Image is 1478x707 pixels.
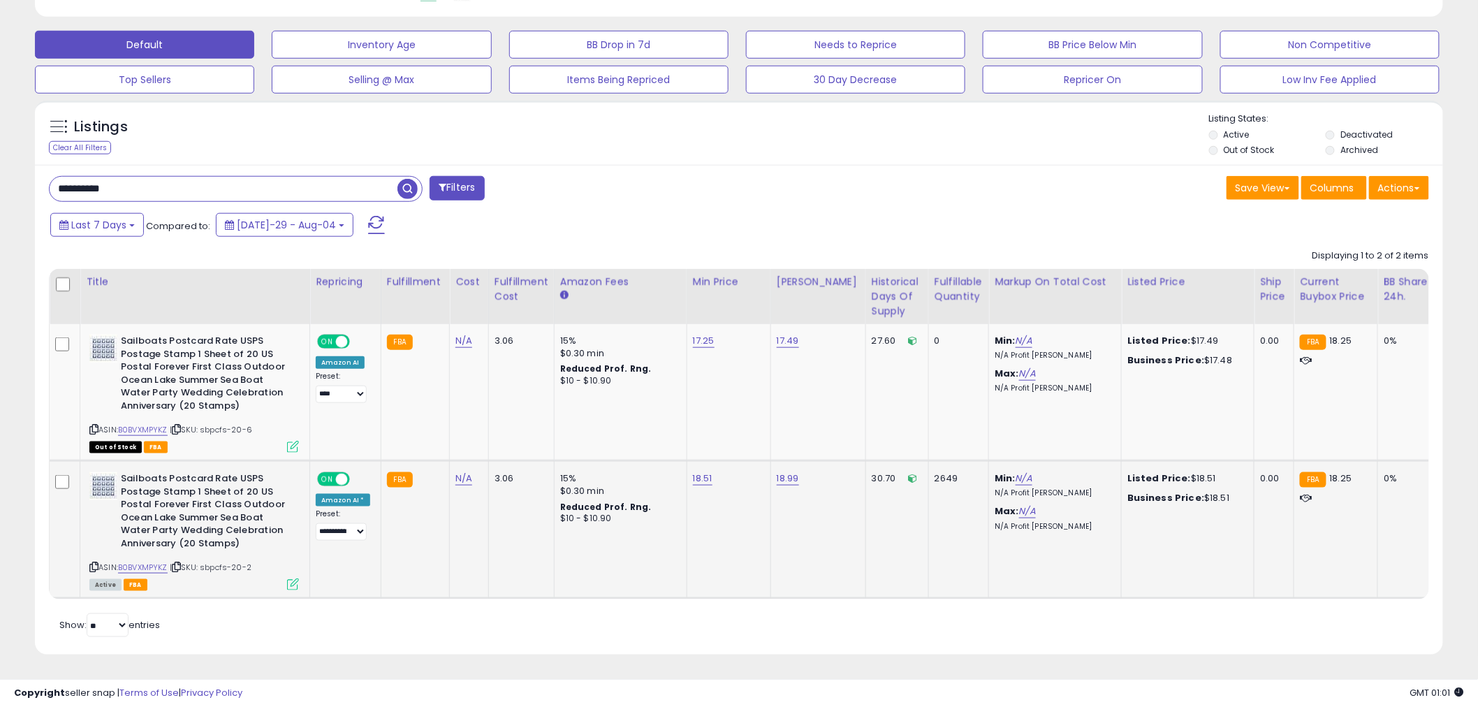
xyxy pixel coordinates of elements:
a: N/A [455,472,472,486]
div: $18.51 [1127,472,1243,485]
a: 18.99 [777,472,799,486]
b: Reduced Prof. Rng. [560,363,652,374]
img: 51FQBCMEx3L._SL40_.jpg [89,472,117,500]
span: Show: entries [59,618,160,632]
button: 30 Day Decrease [746,66,965,94]
a: Terms of Use [119,686,179,699]
div: Fulfillable Quantity [935,275,983,304]
a: 18.51 [693,472,712,486]
a: Privacy Policy [181,686,242,699]
b: Listed Price: [1127,334,1191,347]
div: ASIN: [89,472,299,589]
th: The percentage added to the cost of goods (COGS) that forms the calculator for Min & Max prices. [989,269,1122,324]
p: N/A Profit [PERSON_NAME] [995,488,1111,498]
div: [PERSON_NAME] [777,275,860,289]
div: 15% [560,335,676,347]
div: Listed Price [1127,275,1248,289]
a: N/A [1016,472,1032,486]
div: BB Share 24h. [1384,275,1435,304]
div: Clear All Filters [49,141,111,154]
div: $18.51 [1127,492,1243,504]
button: Repricer On [983,66,1202,94]
label: Archived [1340,144,1378,156]
button: Items Being Repriced [509,66,729,94]
span: | SKU: sbpcfs-20-6 [170,424,252,435]
span: [DATE]-29 - Aug-04 [237,218,336,232]
a: N/A [1019,504,1036,518]
div: 3.06 [495,335,543,347]
span: | SKU: sbpcfs-20-2 [170,562,251,573]
span: OFF [348,474,370,486]
h5: Listings [74,117,128,137]
small: FBA [1300,335,1326,350]
p: N/A Profit [PERSON_NAME] [995,351,1111,360]
span: 18.25 [1330,472,1352,485]
span: Compared to: [146,219,210,233]
small: FBA [387,472,413,488]
button: Filters [430,176,484,201]
div: Current Buybox Price [1300,275,1372,304]
span: Columns [1310,181,1354,195]
div: Repricing [316,275,375,289]
div: Fulfillment Cost [495,275,548,304]
a: N/A [1019,367,1036,381]
span: All listings currently available for purchase on Amazon [89,579,122,591]
span: FBA [144,442,168,453]
div: Historical Days Of Supply [872,275,923,319]
b: Business Price: [1127,491,1204,504]
div: Amazon AI [316,356,365,369]
div: 30.70 [872,472,918,485]
img: 51FQBCMEx3L._SL40_.jpg [89,335,117,363]
div: ASIN: [89,335,299,451]
div: 0.00 [1260,335,1283,347]
b: Min: [995,472,1016,485]
div: Preset: [316,509,370,541]
b: Listed Price: [1127,472,1191,485]
div: $0.30 min [560,485,676,497]
span: 18.25 [1330,334,1352,347]
div: 0% [1384,472,1430,485]
button: Save View [1227,176,1299,200]
a: N/A [455,334,472,348]
b: Max: [995,367,1019,380]
label: Active [1224,129,1250,140]
div: $17.48 [1127,354,1243,367]
small: FBA [387,335,413,350]
div: Amazon AI * [316,494,370,506]
button: BB Drop in 7d [509,31,729,59]
b: Reduced Prof. Rng. [560,501,652,513]
div: seller snap | | [14,687,242,700]
div: $0.30 min [560,347,676,360]
div: Displaying 1 to 2 of 2 items [1312,249,1429,263]
div: 2649 [935,472,978,485]
label: Deactivated [1340,129,1393,140]
div: 27.60 [872,335,918,347]
a: B0BVXMPYKZ [118,424,168,436]
div: 15% [560,472,676,485]
div: Min Price [693,275,765,289]
span: OFF [348,336,370,348]
div: Amazon Fees [560,275,681,289]
div: 0% [1384,335,1430,347]
span: ON [319,336,336,348]
div: Markup on Total Cost [995,275,1115,289]
p: N/A Profit [PERSON_NAME] [995,384,1111,393]
button: Selling @ Max [272,66,491,94]
div: Title [86,275,304,289]
b: Max: [995,504,1019,518]
div: $10 - $10.90 [560,513,676,525]
button: Actions [1369,176,1429,200]
button: Needs to Reprice [746,31,965,59]
b: Sailboats Postcard Rate USPS Postage Stamp 1 Sheet of 20 US Postal Forever First Class Outdoor Oc... [121,472,291,553]
button: Non Competitive [1220,31,1440,59]
div: Preset: [316,372,370,403]
button: Inventory Age [272,31,491,59]
span: Last 7 Days [71,218,126,232]
div: 0.00 [1260,472,1283,485]
strong: Copyright [14,686,65,699]
div: Fulfillment [387,275,444,289]
div: $10 - $10.90 [560,375,676,387]
button: Columns [1301,176,1367,200]
p: Listing States: [1209,112,1443,126]
button: BB Price Below Min [983,31,1202,59]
